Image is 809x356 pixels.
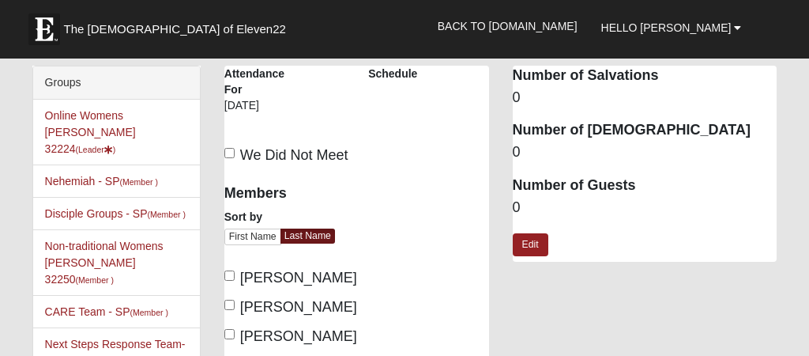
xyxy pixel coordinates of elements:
[280,229,335,244] a: Last Name
[240,299,357,315] span: [PERSON_NAME]
[76,145,116,154] small: (Leader )
[45,207,186,220] a: Disciple Groups - SP(Member )
[368,66,416,81] label: Schedule
[224,148,235,158] input: We Did Not Meet
[45,240,164,286] a: Non-traditional Womens [PERSON_NAME] 32250(Member )
[224,300,235,310] input: [PERSON_NAME]
[45,305,168,318] a: CARE Team - SP(Member )
[130,308,167,317] small: (Member )
[224,229,281,245] a: First Name
[513,198,777,218] dd: 0
[426,6,589,46] a: Back to [DOMAIN_NAME]
[76,275,114,285] small: (Member )
[64,21,286,37] span: The [DEMOGRAPHIC_DATA] of Eleven22
[513,233,548,256] a: Edit
[45,175,158,187] a: Nehemiah - SP(Member )
[224,209,262,225] label: Sort by
[513,66,777,86] dt: Number of Salvations
[33,66,200,100] div: Groups
[28,13,60,45] img: Eleven22 logo
[589,8,754,47] a: Hello [PERSON_NAME]
[240,270,357,286] span: [PERSON_NAME]
[513,176,777,196] dt: Number of Guests
[224,97,273,124] div: [DATE]
[240,147,348,163] span: We Did Not Meet
[21,6,337,45] a: The [DEMOGRAPHIC_DATA] of Eleven22
[224,271,235,281] input: [PERSON_NAME]
[45,109,136,155] a: Online Womens [PERSON_NAME] 32224(Leader)
[224,185,344,203] h4: Members
[120,177,158,187] small: (Member )
[148,210,186,219] small: (Member )
[601,21,732,34] span: Hello [PERSON_NAME]
[224,66,273,97] label: Attendance For
[513,142,777,163] dd: 0
[513,120,777,141] dt: Number of [DEMOGRAPHIC_DATA]
[513,88,777,108] dd: 0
